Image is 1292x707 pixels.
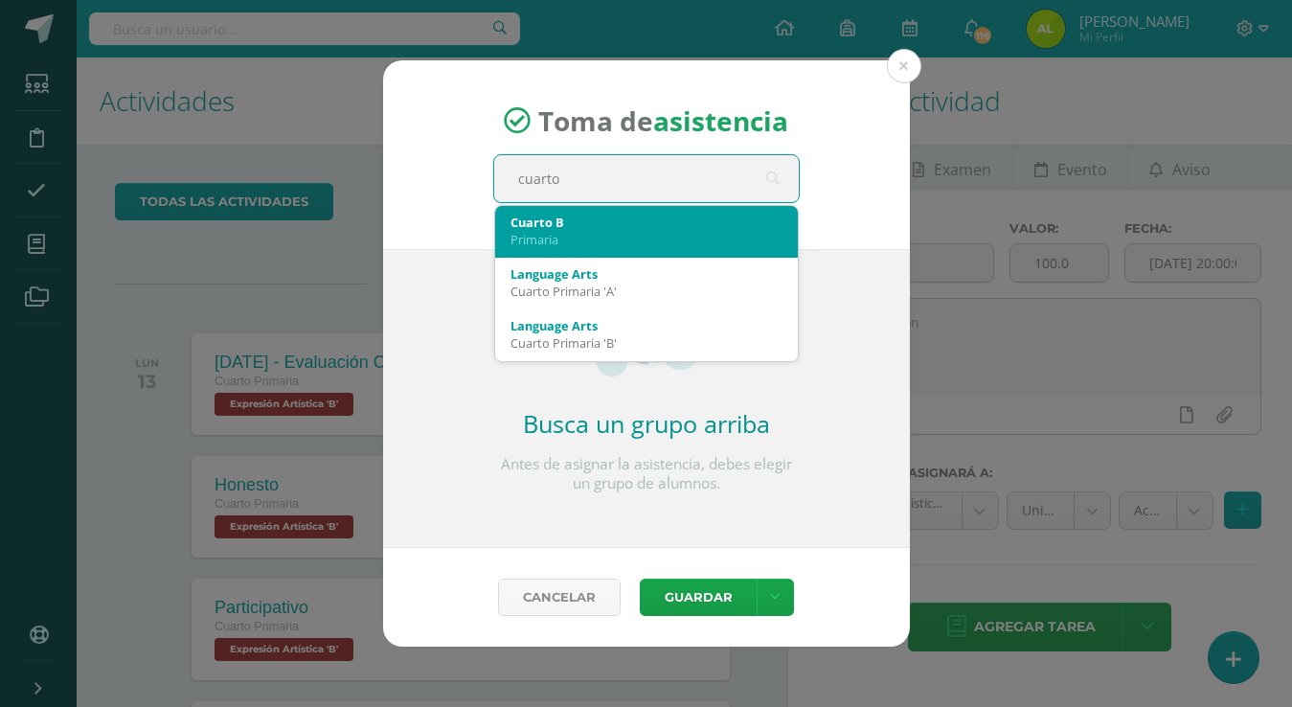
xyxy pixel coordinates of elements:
input: Busca un grado o sección aquí... [494,155,799,202]
button: Guardar [640,579,757,616]
strong: asistencia [653,103,788,139]
div: Cuarto Primaria 'B' [510,334,782,352]
div: Cuarto B [510,214,782,231]
a: Cancelar [498,579,621,616]
h2: Busca un grupo arriba [493,407,800,440]
div: Language Arts [510,317,782,334]
span: Toma de [538,103,788,139]
div: Language Arts [510,265,782,283]
div: Cuarto Primaria 'A' [510,283,782,300]
button: Close (Esc) [887,49,921,83]
p: Antes de asignar la asistencia, debes elegir un grupo de alumnos. [493,455,800,493]
div: Primaria [510,231,782,248]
